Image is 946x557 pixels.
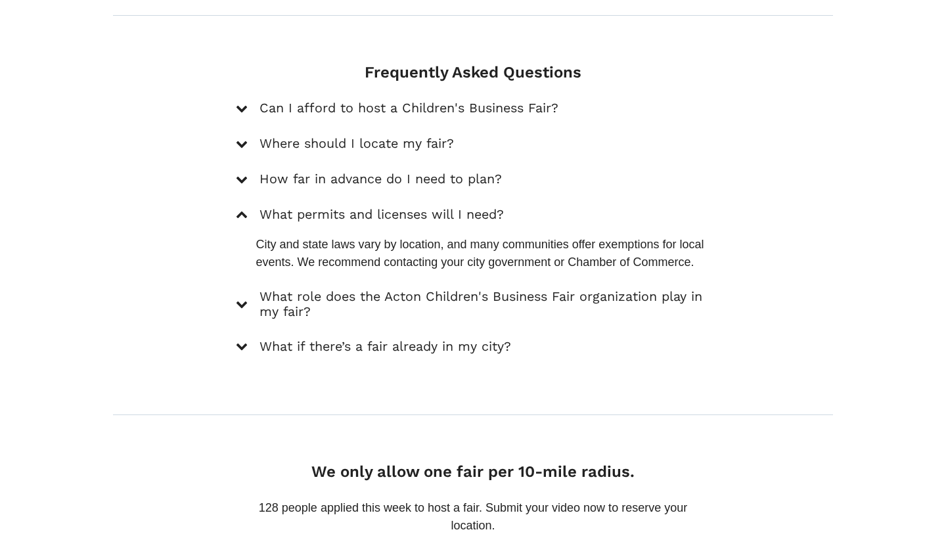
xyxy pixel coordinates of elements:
h4: We only allow one fair per 10-mile radius. [236,462,709,481]
h5: What if there’s a fair already in my city? [259,339,511,355]
p: City and state laws vary by location, and many communities offer exemptions for local events. We ... [256,236,709,271]
h5: Can I afford to host a Children's Business Fair? [259,100,558,116]
p: 128 people applied this week to host a fair. Submit your video now to reserve your location. [236,499,709,535]
h4: Frequently Asked Questions [236,63,709,82]
h5: Where should I locate my fair? [259,136,454,152]
h5: What role does the Acton Children's Business Fair organization play in my fair? [259,289,709,321]
h5: How far in advance do I need to plan? [259,171,502,187]
h5: What permits and licenses will I need? [259,207,504,223]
